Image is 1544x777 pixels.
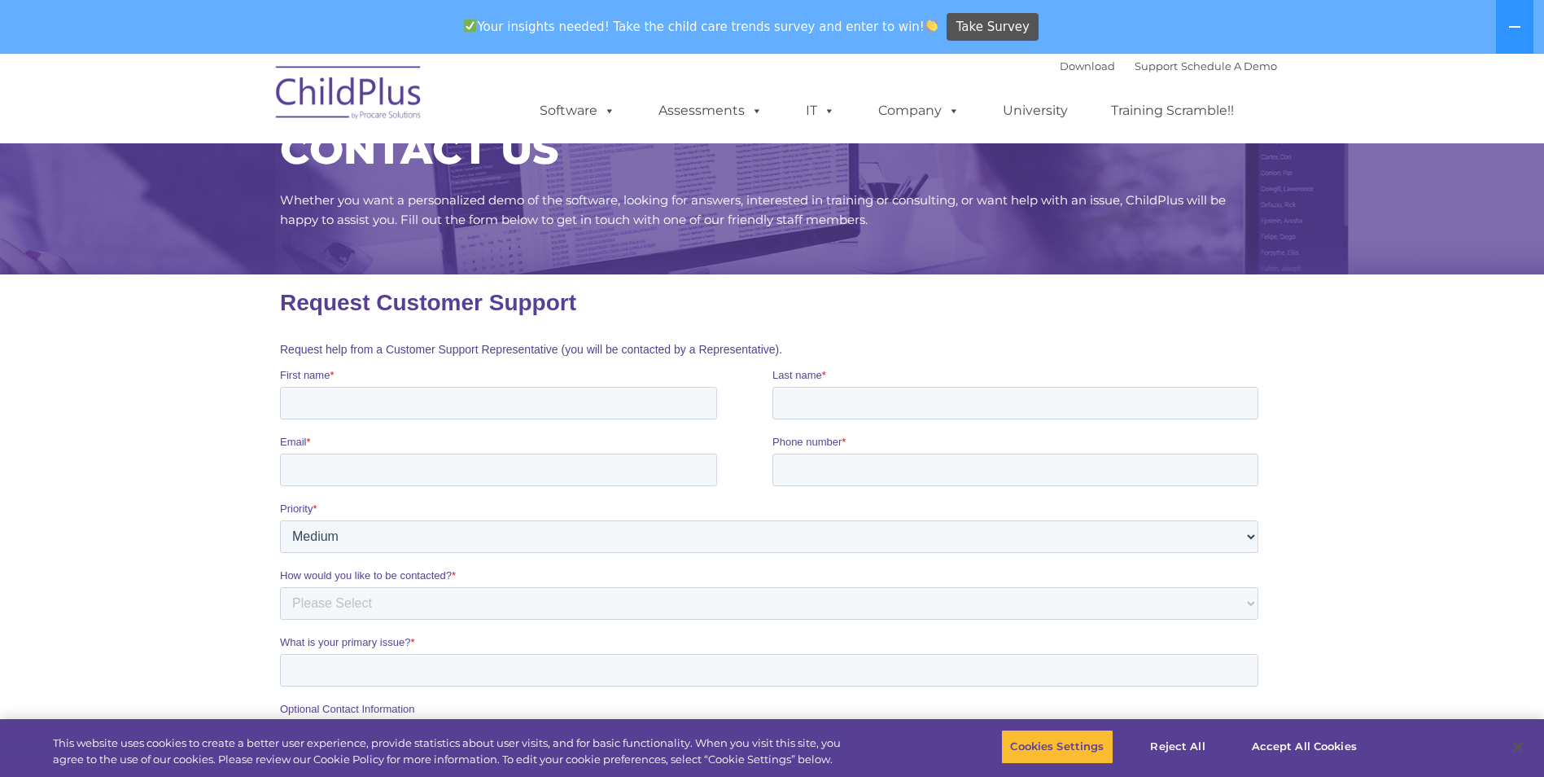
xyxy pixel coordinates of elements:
a: University [986,94,1084,127]
font: | [1060,59,1277,72]
button: Close [1500,729,1536,765]
a: Take Survey [947,13,1039,42]
span: Take Survey [956,13,1030,42]
a: Company [862,94,976,127]
a: Software [523,94,632,127]
a: Assessments [642,94,779,127]
button: Accept All Cookies [1243,730,1366,764]
img: ChildPlus by Procare Solutions [268,55,431,136]
span: Whether you want a personalized demo of the software, looking for answers, interested in training... [280,192,1226,227]
a: Download [1060,59,1115,72]
span: CONTACT US [280,125,558,174]
a: Support [1135,59,1178,72]
a: Training Scramble!! [1095,94,1250,127]
a: IT [789,94,851,127]
button: Cookies Settings [1001,730,1113,764]
div: This website uses cookies to create a better user experience, provide statistics about user visit... [53,735,849,767]
a: Schedule A Demo [1181,59,1277,72]
button: Reject All [1127,730,1229,764]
